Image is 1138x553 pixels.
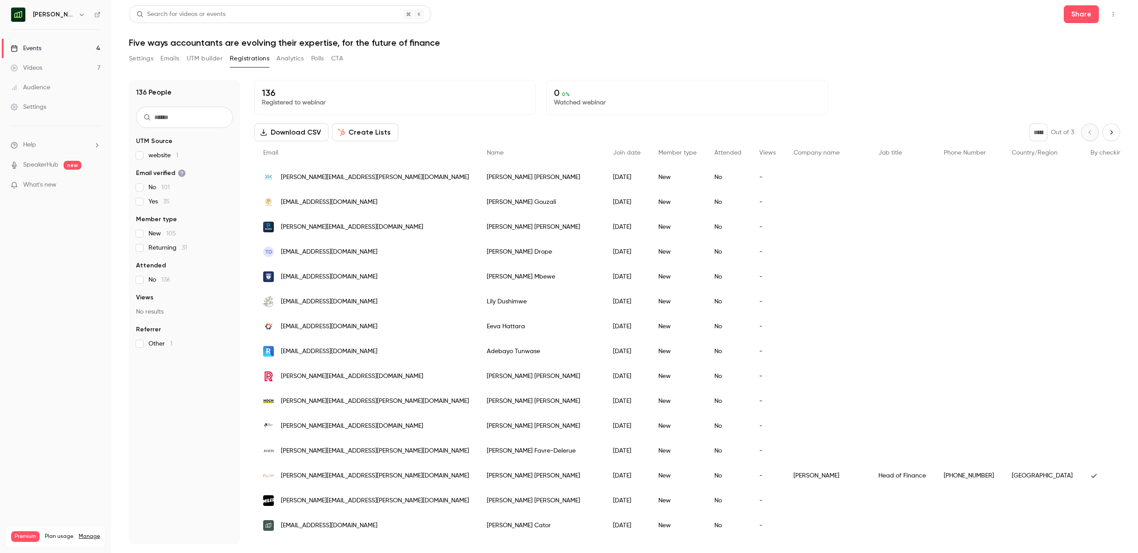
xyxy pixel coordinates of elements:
[604,264,649,289] div: [DATE]
[750,438,785,463] div: -
[281,496,469,505] span: [PERSON_NAME][EMAIL_ADDRESS][PERSON_NAME][DOMAIN_NAME]
[263,470,274,481] img: carpo-bonn.org
[750,190,785,215] div: -
[161,184,170,191] span: 101
[148,243,187,252] span: Returning
[64,161,81,170] span: new
[750,215,785,239] div: -
[136,215,177,224] span: Member type
[11,103,46,111] div: Settings
[793,150,840,156] span: Company name
[263,371,274,382] img: rede-partners.com
[281,297,377,306] span: [EMAIL_ADDRESS][DOMAIN_NAME]
[263,172,274,183] img: gsk.de
[276,52,304,66] button: Analytics
[281,247,377,257] span: [EMAIL_ADDRESS][DOMAIN_NAME]
[478,438,604,463] div: [PERSON_NAME] Favre-Delerue
[281,446,469,456] span: [PERSON_NAME][EMAIL_ADDRESS][PERSON_NAME][DOMAIN_NAME]
[604,389,649,414] div: [DATE]
[554,98,820,107] p: Watched webinar
[705,264,750,289] div: No
[478,289,604,314] div: Lily Dushimwe
[478,190,604,215] div: [PERSON_NAME] Gouzali
[230,52,269,66] button: Registrations
[263,222,274,232] img: breathetech.co.uk
[554,88,820,98] p: 0
[136,325,161,334] span: Referrer
[1003,463,1082,488] div: [GEOGRAPHIC_DATA]
[705,215,750,239] div: No
[478,414,604,438] div: [PERSON_NAME] [PERSON_NAME]
[750,314,785,339] div: -
[148,229,176,238] span: New
[478,389,604,414] div: [PERSON_NAME] [PERSON_NAME]
[1012,150,1058,156] span: Country/Region
[1064,5,1099,23] button: Share
[705,314,750,339] div: No
[263,296,274,307] img: thefutureforestcompany.com
[478,364,604,389] div: [PERSON_NAME] [PERSON_NAME]
[281,272,377,282] span: [EMAIL_ADDRESS][DOMAIN_NAME]
[649,339,705,364] div: New
[705,190,750,215] div: No
[944,150,986,156] span: Phone Number
[604,190,649,215] div: [DATE]
[478,463,604,488] div: [PERSON_NAME] [PERSON_NAME]
[750,264,785,289] div: -
[263,271,274,282] img: chengeloschool.org
[478,488,604,513] div: [PERSON_NAME] [PERSON_NAME]
[604,165,649,190] div: [DATE]
[166,231,176,237] span: 105
[658,150,697,156] span: Member type
[750,389,785,414] div: -
[750,513,785,538] div: -
[604,513,649,538] div: [DATE]
[170,341,172,347] span: 1
[90,181,100,189] iframe: Noticeable Trigger
[263,150,278,156] span: Email
[281,521,377,530] span: [EMAIL_ADDRESS][DOMAIN_NAME]
[160,52,179,66] button: Emails
[604,364,649,389] div: [DATE]
[262,88,528,98] p: 136
[705,438,750,463] div: No
[148,275,170,284] span: No
[649,264,705,289] div: New
[478,513,604,538] div: [PERSON_NAME] Cator
[705,239,750,264] div: No
[281,347,377,356] span: [EMAIL_ADDRESS][DOMAIN_NAME]
[281,322,377,331] span: [EMAIL_ADDRESS][DOMAIN_NAME]
[649,289,705,314] div: New
[750,165,785,190] div: -
[705,289,750,314] div: No
[649,314,705,339] div: New
[11,140,100,150] li: help-dropdown-opener
[705,414,750,438] div: No
[705,389,750,414] div: No
[935,463,1003,488] div: [PHONE_NUMBER]
[785,463,870,488] div: [PERSON_NAME]
[136,169,186,178] span: Email verified
[79,533,100,540] a: Manage
[705,364,750,389] div: No
[478,314,604,339] div: Eeva Hattara
[705,339,750,364] div: No
[129,37,1120,48] h1: Five ways accountants are evolving their expertise, for the future of finance
[478,339,604,364] div: Adebayo Tunwase
[649,389,705,414] div: New
[11,44,41,53] div: Events
[649,438,705,463] div: New
[136,261,166,270] span: Attended
[254,123,329,141] button: Download CSV
[263,421,274,431] img: britishchambers.org.uk
[136,137,233,348] section: facet-groups
[604,488,649,513] div: [DATE]
[604,314,649,339] div: [DATE]
[649,215,705,239] div: New
[750,414,785,438] div: -
[281,422,423,431] span: [PERSON_NAME][EMAIL_ADDRESS][DOMAIN_NAME]
[11,64,42,72] div: Videos
[649,165,705,190] div: New
[759,150,776,156] span: Views
[649,364,705,389] div: New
